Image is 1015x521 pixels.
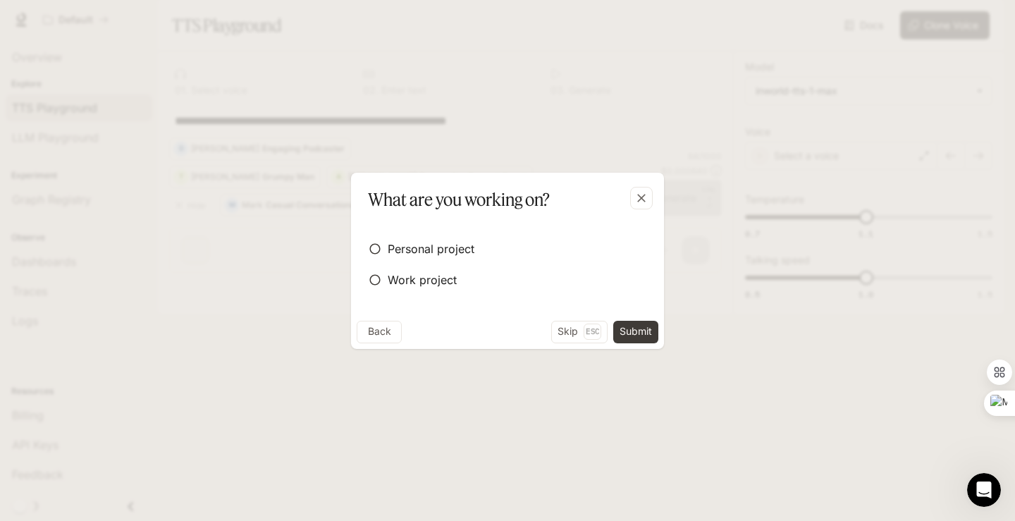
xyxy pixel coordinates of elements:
[584,324,601,339] p: Esc
[388,271,457,288] span: Work project
[357,321,402,343] button: Back
[368,187,550,212] p: What are you working on?
[967,473,1001,507] iframe: Intercom live chat
[613,321,658,343] button: Submit
[551,321,608,343] button: SkipEsc
[388,240,474,257] span: Personal project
